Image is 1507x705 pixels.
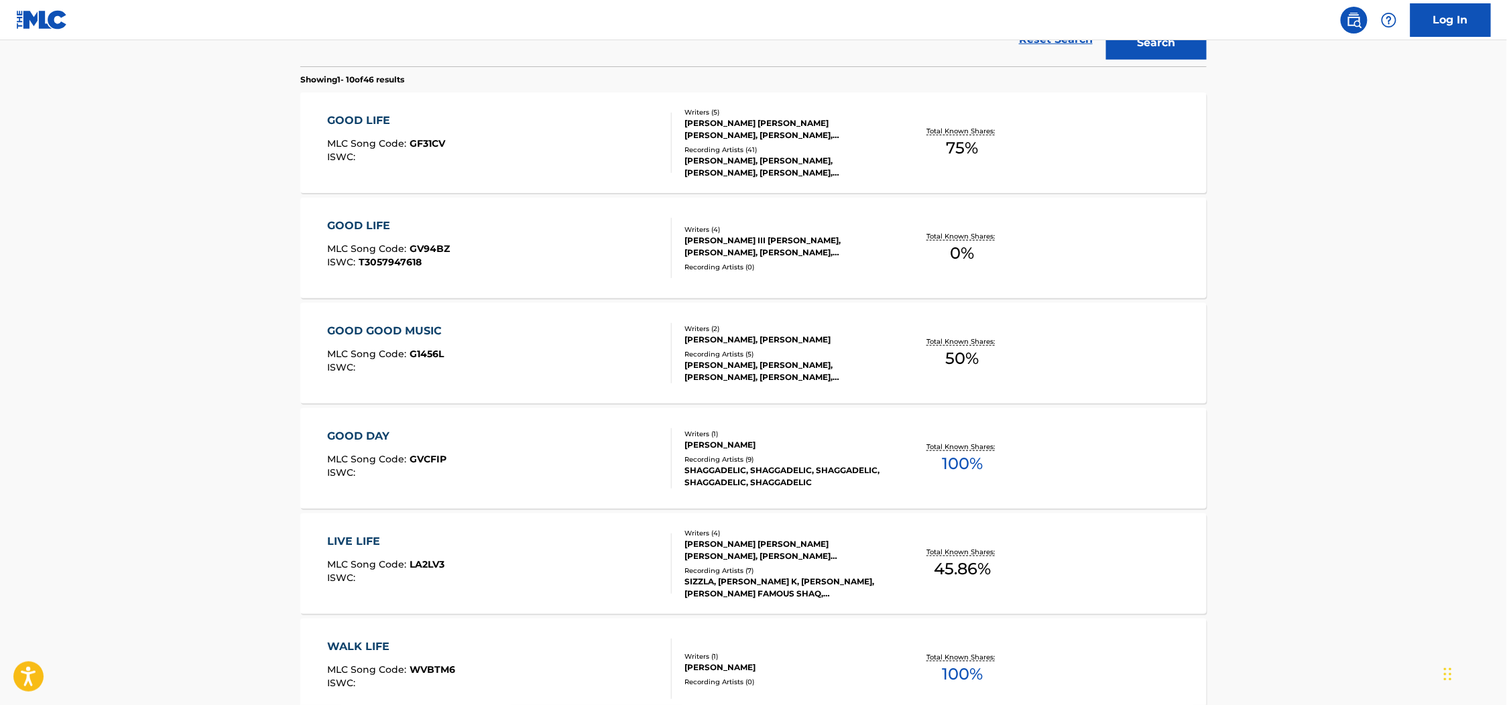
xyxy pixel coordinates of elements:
[684,359,887,383] div: [PERSON_NAME], [PERSON_NAME], [PERSON_NAME], [PERSON_NAME], [PERSON_NAME]
[1381,12,1397,28] img: help
[1376,7,1402,34] div: Help
[328,361,359,373] span: ISWC :
[328,151,359,163] span: ISWC :
[1346,12,1362,28] img: search
[328,453,410,465] span: MLC Song Code :
[684,107,887,117] div: Writers ( 5 )
[328,558,410,570] span: MLC Song Code :
[300,92,1207,193] a: GOOD LIFEMLC Song Code:GF31CVISWC:Writers (5)[PERSON_NAME] [PERSON_NAME] [PERSON_NAME], [PERSON_N...
[926,547,998,557] p: Total Known Shares:
[328,663,410,676] span: MLC Song Code :
[684,576,887,600] div: SIZZLA, [PERSON_NAME] K, [PERSON_NAME], [PERSON_NAME] FAMOUS SHAQ, [PERSON_NAME] K, YA BOY SLOW M...
[328,572,359,584] span: ISWC :
[328,466,359,478] span: ISWC :
[684,528,887,538] div: Writers ( 4 )
[328,256,359,268] span: ISWC :
[947,136,979,160] span: 75 %
[684,334,887,346] div: [PERSON_NAME], [PERSON_NAME]
[684,349,887,359] div: Recording Artists ( 5 )
[300,408,1207,509] a: GOOD DAYMLC Song Code:GVCFIPISWC:Writers (1)[PERSON_NAME]Recording Artists (9)SHAGGADELIC, SHAGGA...
[684,538,887,562] div: [PERSON_NAME] [PERSON_NAME] [PERSON_NAME], [PERSON_NAME] [PERSON_NAME], [PERSON_NAME] [PERSON_NAME]
[684,439,887,451] div: [PERSON_NAME]
[16,10,68,29] img: MLC Logo
[328,113,446,129] div: GOOD LIFE
[684,262,887,272] div: Recording Artists ( 0 )
[300,513,1207,614] a: LIVE LIFEMLC Song Code:LA2LV3ISWC:Writers (4)[PERSON_NAME] [PERSON_NAME] [PERSON_NAME], [PERSON_N...
[684,225,887,235] div: Writers ( 4 )
[684,429,887,439] div: Writers ( 1 )
[300,74,404,86] p: Showing 1 - 10 of 46 results
[684,661,887,674] div: [PERSON_NAME]
[684,145,887,155] div: Recording Artists ( 41 )
[1444,654,1452,694] div: Drag
[684,454,887,464] div: Recording Artists ( 9 )
[410,348,444,360] span: G1456L
[684,464,887,489] div: SHAGGADELIC, SHAGGADELIC, SHAGGADELIC, SHAGGADELIC, SHAGGADELIC
[328,137,410,149] span: MLC Song Code :
[926,442,998,452] p: Total Known Shares:
[1106,26,1207,60] button: Search
[946,346,979,371] span: 50 %
[684,324,887,334] div: Writers ( 2 )
[328,348,410,360] span: MLC Song Code :
[410,663,456,676] span: WVBTM6
[359,256,422,268] span: T3057947618
[328,677,359,689] span: ISWC :
[684,235,887,259] div: [PERSON_NAME] III [PERSON_NAME], [PERSON_NAME], [PERSON_NAME], [PERSON_NAME]
[1341,7,1368,34] a: Public Search
[328,323,449,339] div: GOOD GOOD MUSIC
[684,651,887,661] div: Writers ( 1 )
[300,198,1207,298] a: GOOD LIFEMLC Song Code:GV94BZISWC:T3057947618Writers (4)[PERSON_NAME] III [PERSON_NAME], [PERSON_...
[926,652,998,662] p: Total Known Shares:
[942,662,983,686] span: 100 %
[328,218,450,234] div: GOOD LIFE
[410,453,447,465] span: GVCFIP
[410,243,450,255] span: GV94BZ
[926,126,998,136] p: Total Known Shares:
[1440,641,1507,705] iframe: Chat Widget
[328,639,456,655] div: WALK LIFE
[300,303,1207,403] a: GOOD GOOD MUSICMLC Song Code:G1456LISWC:Writers (2)[PERSON_NAME], [PERSON_NAME]Recording Artists ...
[951,241,975,265] span: 0 %
[328,243,410,255] span: MLC Song Code :
[684,155,887,179] div: [PERSON_NAME], [PERSON_NAME], [PERSON_NAME], [PERSON_NAME], [PERSON_NAME]
[926,336,998,346] p: Total Known Shares:
[684,677,887,687] div: Recording Artists ( 0 )
[410,137,446,149] span: GF31CV
[684,566,887,576] div: Recording Artists ( 7 )
[942,452,983,476] span: 100 %
[926,231,998,241] p: Total Known Shares:
[684,117,887,141] div: [PERSON_NAME] [PERSON_NAME] [PERSON_NAME], [PERSON_NAME], [PERSON_NAME], [PERSON_NAME]
[328,533,445,550] div: LIVE LIFE
[934,557,991,581] span: 45.86 %
[1410,3,1491,37] a: Log In
[328,428,447,444] div: GOOD DAY
[410,558,445,570] span: LA2LV3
